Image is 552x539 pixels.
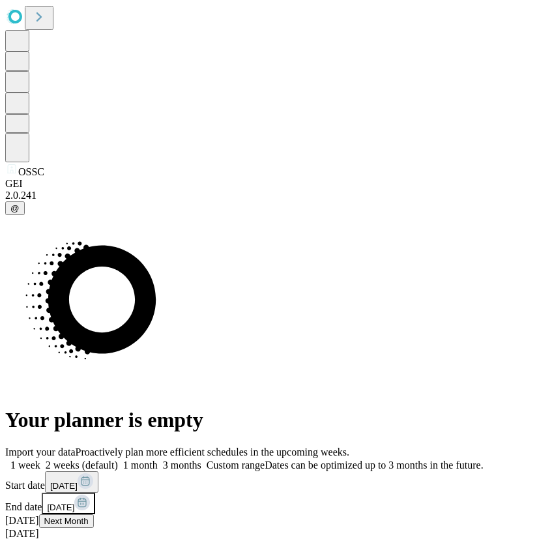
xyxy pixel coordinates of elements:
button: Next Month [39,514,94,528]
span: [DATE] [50,481,78,491]
span: 1 month [123,459,158,471]
div: 2.0.241 [5,190,547,201]
h1: Your planner is empty [5,408,547,432]
span: Import your data [5,446,76,458]
button: [DATE] [45,471,98,493]
span: Custom range [207,459,265,471]
div: Start date [5,471,547,493]
div: GEI [5,178,547,190]
span: [DATE] [5,515,39,526]
span: Next Month [44,516,89,526]
button: @ [5,201,25,215]
span: OSSC [18,166,44,177]
span: 1 week [10,459,40,471]
span: Dates can be optimized up to 3 months in the future. [265,459,483,471]
span: @ [10,203,20,213]
span: 3 months [163,459,201,471]
button: [DATE] [42,493,95,514]
span: 2 weeks (default) [46,459,118,471]
span: Proactively plan more efficient schedules in the upcoming weeks. [76,446,349,458]
span: [DATE] [47,503,74,512]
